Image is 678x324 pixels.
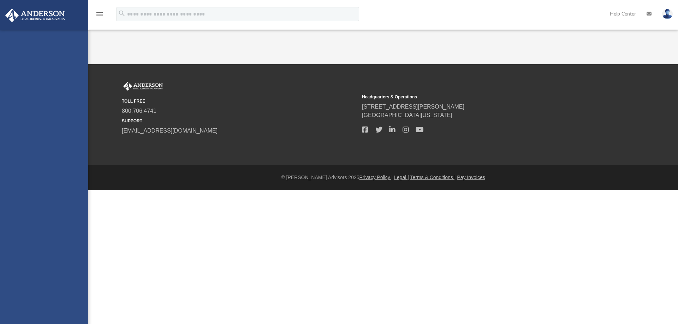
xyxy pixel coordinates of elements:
small: Headquarters & Operations [362,94,597,100]
i: search [118,10,126,17]
small: SUPPORT [122,118,357,124]
div: © [PERSON_NAME] Advisors 2025 [88,174,678,181]
small: TOLL FREE [122,98,357,104]
a: Pay Invoices [457,175,485,180]
a: Terms & Conditions | [410,175,456,180]
i: menu [95,10,104,18]
a: [STREET_ADDRESS][PERSON_NAME] [362,104,464,110]
a: [EMAIL_ADDRESS][DOMAIN_NAME] [122,128,218,134]
a: Privacy Policy | [359,175,393,180]
a: Legal | [394,175,409,180]
img: Anderson Advisors Platinum Portal [3,8,67,22]
a: [GEOGRAPHIC_DATA][US_STATE] [362,112,452,118]
a: menu [95,13,104,18]
img: User Pic [662,9,673,19]
a: 800.706.4741 [122,108,156,114]
img: Anderson Advisors Platinum Portal [122,82,164,91]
